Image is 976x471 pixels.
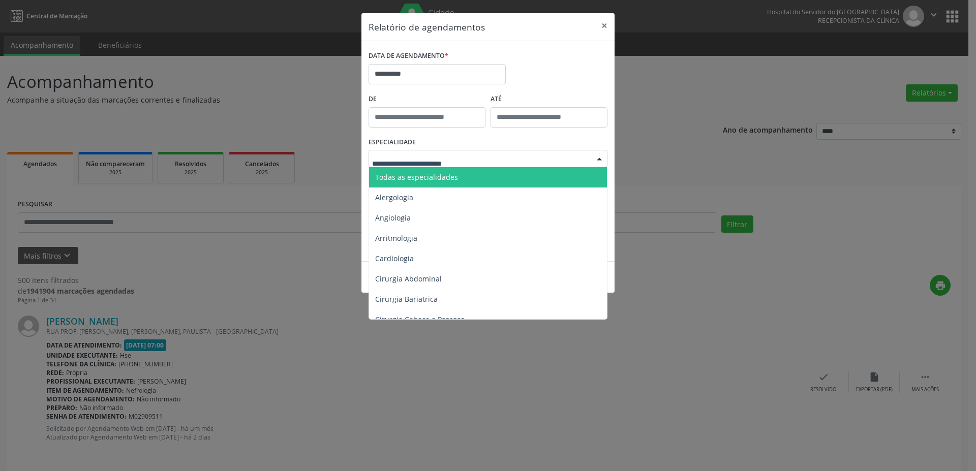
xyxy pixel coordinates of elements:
[375,233,417,243] span: Arritmologia
[491,91,607,107] label: ATÉ
[375,213,411,223] span: Angiologia
[375,294,438,304] span: Cirurgia Bariatrica
[369,135,416,150] label: ESPECIALIDADE
[375,274,442,284] span: Cirurgia Abdominal
[594,13,615,38] button: Close
[375,254,414,263] span: Cardiologia
[375,172,458,182] span: Todas as especialidades
[369,20,485,34] h5: Relatório de agendamentos
[369,48,448,64] label: DATA DE AGENDAMENTO
[375,193,413,202] span: Alergologia
[369,91,485,107] label: De
[375,315,465,324] span: Cirurgia Cabeça e Pescoço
